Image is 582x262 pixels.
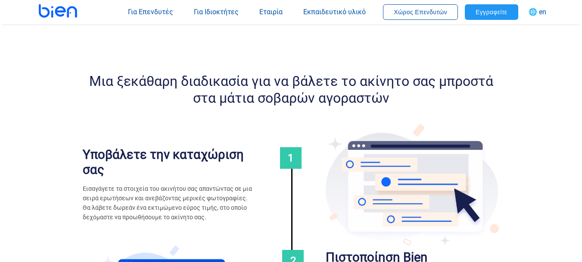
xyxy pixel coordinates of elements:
[280,147,302,169] span: 1
[529,8,546,16] span: 🌐 en
[303,8,366,16] span: Εκπαιδευτικό υλικό
[465,4,518,20] button: Εγγραφείτε
[128,8,173,16] span: Για Επενδυτές
[465,8,518,16] a: Εγγραφείτε
[383,8,458,16] a: Χώρος Επενδυτών
[259,8,283,16] span: Εταιρία
[83,184,256,222] p: Εισαγάγετε τα στοιχεία του ακινήτου σας απαντώντας σε μια σειρά ερωτήσεων και ανεβάζοντας μερικές...
[394,9,447,16] span: Χώρος Επενδυτών
[194,8,239,16] span: Για Ιδιοκτήτες
[383,4,458,20] button: Χώρος Επενδυτών
[83,73,500,106] h2: Μια ξεκάθαρη διαδικασία για να βάλετε το ακίνητο σας μπροστά στα μάτια σοβαρών αγοραστών
[83,147,256,177] h3: Υποβάλετε την καταχώριση σας
[476,9,507,16] span: Εγγραφείτε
